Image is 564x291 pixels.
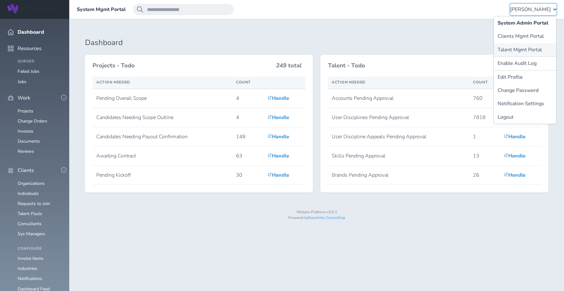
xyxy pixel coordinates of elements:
[18,255,43,261] a: Invoice Items
[268,133,289,140] a: Handle
[328,146,469,166] td: Skills Pending Approval
[61,95,66,100] button: -
[232,127,264,146] td: 148
[93,166,232,185] td: Pending Kickoff
[18,118,47,124] a: Change Orders
[18,265,37,271] a: Industries
[96,80,130,85] span: Action Needed
[268,95,289,102] a: Handle
[18,168,34,173] span: Clients
[469,89,500,108] td: 760
[232,108,264,127] td: 4
[18,95,30,101] span: Work
[494,84,556,97] a: Change Password
[85,38,548,47] h1: Dashboard
[18,231,45,237] a: Sys Managers
[494,97,556,110] a: Notification Settings
[469,166,500,185] td: 26
[328,108,469,127] td: User Disciplines Pending Approval
[332,80,365,85] span: Action Needed
[504,152,526,159] a: Handle
[18,108,33,114] a: Projects
[308,215,345,220] a: Keystroke Consulting
[328,62,504,69] h3: Talent - Todo
[77,7,126,12] a: System Mgmt Portal
[93,108,232,127] td: Candidates Needing Scope Outline
[276,62,302,72] h3: 249 total
[18,247,62,251] h4: Configure
[85,210,548,214] p: Wripple Platform v3.6.2
[18,59,62,64] h4: Queues
[18,128,33,134] a: Invoices
[494,111,556,124] a: Logout
[18,211,42,217] a: Talent Pools
[232,89,264,108] td: 4
[18,68,39,74] a: Failed Jobs
[232,166,264,185] td: 30
[18,221,42,227] a: Consultants
[510,4,556,15] button: [PERSON_NAME]
[494,16,556,30] a: System Admin Portal
[85,216,548,220] p: Powered by
[18,180,45,186] a: Organizations
[494,57,556,70] button: Enable Audit Log
[18,148,34,154] a: Reviews
[18,276,42,282] a: Notifications
[18,201,50,207] a: Requests to Join
[93,62,272,69] h3: Projects - Todo
[469,127,500,146] td: 1
[504,172,526,179] a: Handle
[494,43,556,56] a: Talent Mgmt Portal
[232,146,264,166] td: 63
[18,29,44,35] span: Dashboard
[236,80,251,85] span: Count
[473,80,488,85] span: Count
[268,114,289,121] a: Handle
[268,172,289,179] a: Handle
[93,89,232,108] td: Pending Overall Scope
[18,46,42,51] span: Resources
[494,71,556,84] a: Edit Profile
[469,108,500,127] td: 7818
[61,167,66,173] button: -
[328,127,469,146] td: User Discipline Appeals Pending Approval
[328,89,469,108] td: Accounts Pending Approval
[494,30,556,43] a: Clients Mgmt Portal
[268,152,289,159] a: Handle
[18,138,40,144] a: Documents
[18,191,39,197] a: Individuals
[504,133,526,140] a: Handle
[18,79,26,85] a: Jobs
[469,146,500,166] td: 13
[8,4,55,13] img: Wripple
[93,146,232,166] td: Awaiting Contract
[510,7,551,12] span: [PERSON_NAME]
[93,127,232,146] td: Candidates Needing Payout Confirmation
[328,166,469,185] td: Brands Pending Approval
